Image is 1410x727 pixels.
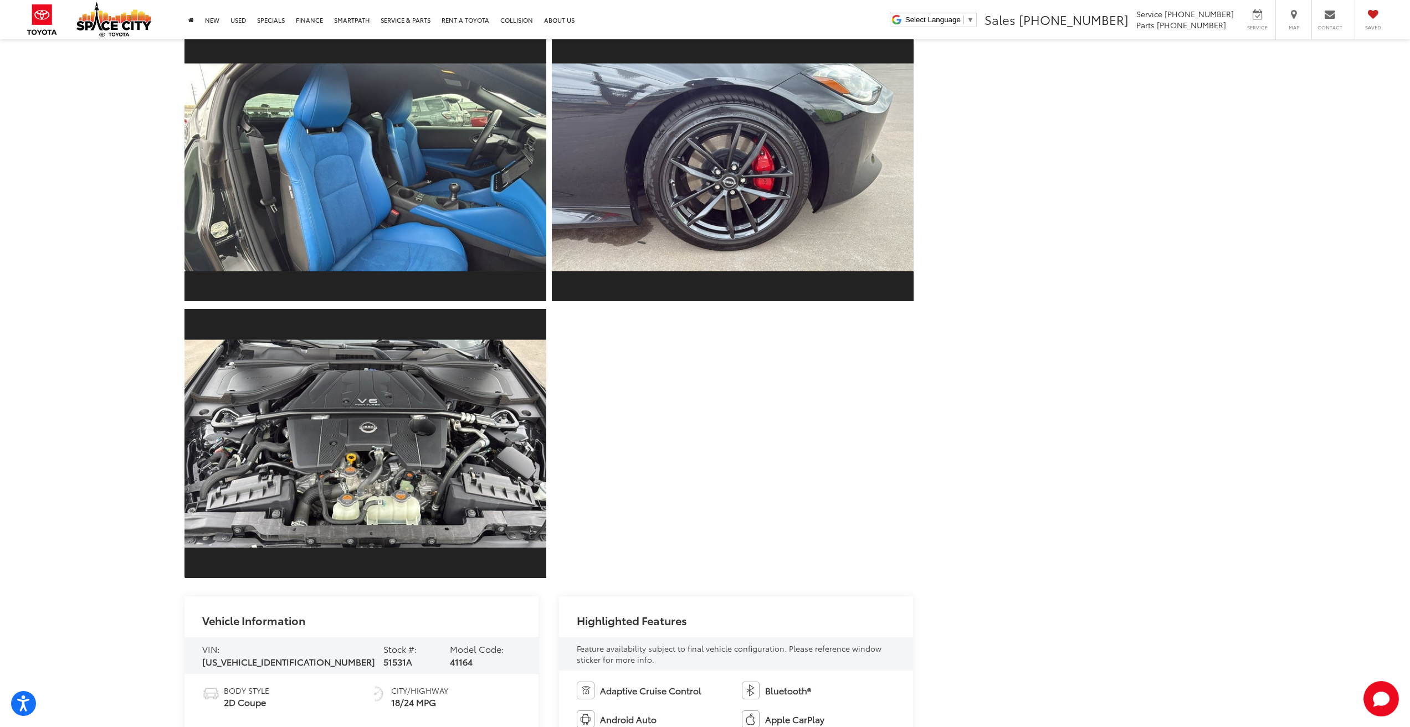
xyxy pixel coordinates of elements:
[184,308,546,579] a: Expand Photo 28
[1019,11,1129,28] span: [PHONE_NUMBER]
[548,63,917,271] img: 2024 Nissan NISSAN Z Performance
[577,614,687,626] h2: Highlighted Features
[450,655,473,668] span: 41164
[224,685,269,696] span: Body Style
[181,63,550,271] img: 2024 Nissan NISSAN Z Performance
[1363,681,1399,716] button: Toggle Chat Window
[1157,19,1226,30] span: [PHONE_NUMBER]
[967,16,974,24] span: ▼
[1245,24,1270,31] span: Service
[202,655,375,668] span: [US_VEHICLE_IDENTIFICATION_NUMBER]
[76,2,151,37] img: Space City Toyota
[600,713,657,726] span: Android Auto
[577,643,881,665] span: Feature availability subject to final vehicle configuration. Please reference window sticker for ...
[1361,24,1385,31] span: Saved
[1136,19,1155,30] span: Parts
[383,655,412,668] span: 51531A
[181,340,550,548] img: 2024 Nissan NISSAN Z Performance
[391,685,448,696] span: City/Highway
[600,684,701,697] span: Adaptive Cruise Control
[450,642,504,655] span: Model Code:
[202,642,220,655] span: VIN:
[765,713,824,726] span: Apple CarPlay
[1363,681,1399,716] svg: Start Chat
[552,32,914,303] a: Expand Photo 27
[742,682,760,699] img: Bluetooth®
[1165,8,1234,19] span: [PHONE_NUMBER]
[202,614,305,626] h2: Vehicle Information
[1136,8,1162,19] span: Service
[383,642,417,655] span: Stock #:
[963,16,964,24] span: ​
[765,684,811,697] span: Bluetooth®
[1281,24,1306,31] span: Map
[905,16,961,24] span: Select Language
[391,696,448,709] span: 18/24 MPG
[224,696,269,709] span: 2D Coupe
[905,16,974,24] a: Select Language​
[1317,24,1342,31] span: Contact
[577,682,594,699] img: Adaptive Cruise Control
[370,685,387,703] img: Fuel Economy
[985,11,1016,28] span: Sales
[184,32,546,303] a: Expand Photo 26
